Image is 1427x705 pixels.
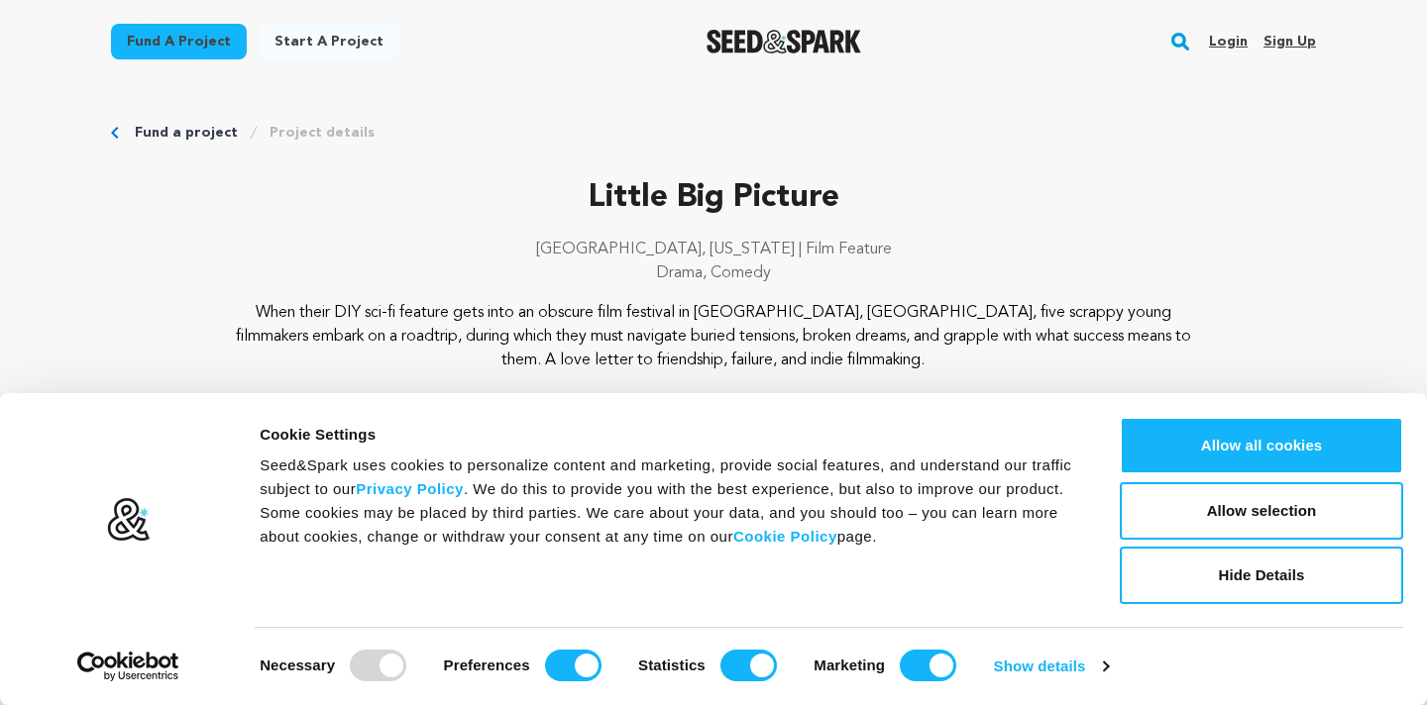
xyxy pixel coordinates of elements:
[259,642,260,643] legend: Consent Selection
[444,656,530,673] strong: Preferences
[1120,482,1403,540] button: Allow selection
[638,656,706,673] strong: Statistics
[42,652,215,681] a: Usercentrics Cookiebot - opens in a new window
[994,652,1109,681] a: Show details
[232,301,1196,372] p: When their DIY sci-fi feature gets into an obscure film festival in [GEOGRAPHIC_DATA], [GEOGRAPHI...
[135,123,238,143] a: Fund a project
[1120,417,1403,474] button: Allow all cookies
[733,528,837,545] a: Cookie Policy
[270,123,375,143] a: Project details
[259,24,399,59] a: Start a project
[260,656,335,673] strong: Necessary
[814,656,885,673] strong: Marketing
[106,497,151,543] img: logo
[260,423,1075,447] div: Cookie Settings
[707,30,862,53] a: Seed&Spark Homepage
[111,261,1316,285] p: Drama, Comedy
[707,30,862,53] img: Seed&Spark Logo Dark Mode
[1209,26,1248,57] a: Login
[356,480,464,497] a: Privacy Policy
[260,453,1075,549] div: Seed&Spark uses cookies to personalize content and marketing, provide social features, and unders...
[1263,26,1316,57] a: Sign up
[111,238,1316,261] p: [GEOGRAPHIC_DATA], [US_STATE] | Film Feature
[111,24,247,59] a: Fund a project
[111,174,1316,222] p: Little Big Picture
[1120,547,1403,604] button: Hide Details
[111,123,1316,143] div: Breadcrumb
